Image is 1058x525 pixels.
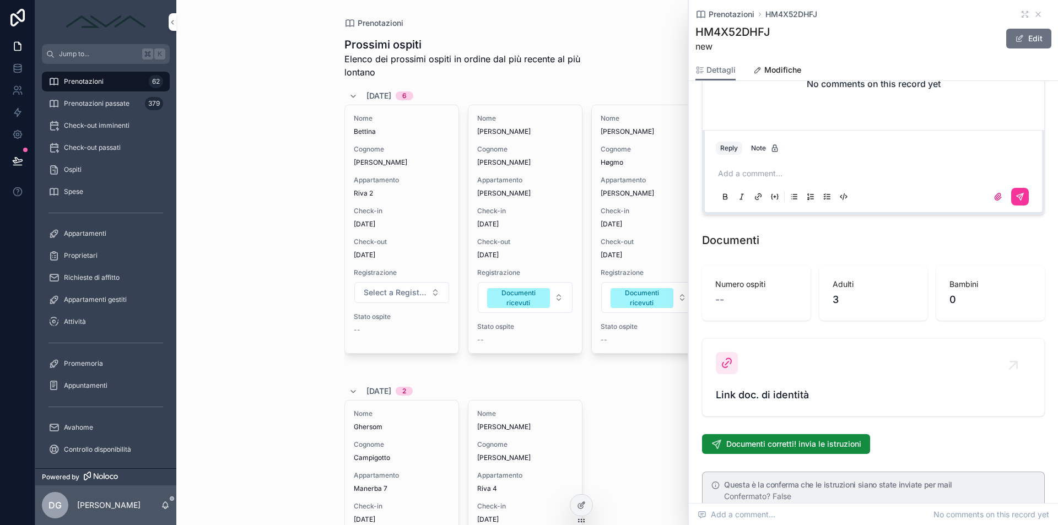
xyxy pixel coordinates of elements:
[354,326,360,334] span: --
[42,116,170,136] a: Check-out imminenti
[601,220,697,229] span: [DATE]
[706,64,736,75] span: Dettagli
[59,50,138,58] span: Jump to...
[64,273,120,282] span: Richieste di affitto
[477,127,573,136] span: [PERSON_NAME]
[494,288,543,308] div: Documenti ricevuti
[354,220,450,229] span: [DATE]
[716,142,742,155] button: Reply
[344,52,612,79] span: Elenco dei prossimi ospiti in ordine dal più recente al più lontano
[477,453,573,462] span: [PERSON_NAME]
[354,114,450,123] span: Nome
[354,127,450,136] span: Bettina
[48,499,62,512] span: DG
[601,237,697,246] span: Check-out
[42,160,170,180] a: Ospiti
[702,232,759,248] h1: Documenti
[42,224,170,243] a: Appartamenti
[724,481,1035,489] h5: Questa è la conferma che le istruzioni siano state inviate per mail
[354,268,450,277] span: Registrazione
[77,500,141,511] p: [PERSON_NAME]
[402,387,406,396] div: 2
[702,434,870,454] button: Documenti corretti! invia le istruzioni
[477,471,573,480] span: Appartamento
[698,509,775,520] span: Add a comment...
[601,114,697,123] span: Nome
[695,9,754,20] a: Prenotazioni
[833,279,915,290] span: Adulti
[64,165,82,174] span: Ospiti
[354,471,450,480] span: Appartamento
[807,77,941,90] h2: No comments on this record yet
[35,468,176,485] a: Powered by
[617,288,667,308] div: Documenti ricevuti
[724,491,1035,502] div: Confermato? False
[591,105,706,354] a: Nome[PERSON_NAME]CognomeHøgmoAppartamento[PERSON_NAME]Check-in[DATE]Check-out[DATE]RegistrazioneS...
[354,423,450,431] span: Ghersom
[155,50,164,58] span: K
[354,207,450,215] span: Check-in
[601,158,697,167] span: Høgmo
[354,502,450,511] span: Check-in
[64,317,86,326] span: Attività
[703,339,1044,416] a: Link doc. di identità
[477,176,573,185] span: Appartamento
[64,99,129,108] span: Prenotazioni passate
[42,268,170,288] a: Richieste di affitto
[477,207,573,215] span: Check-in
[765,9,817,20] span: HM4X52DHFJ
[62,13,150,31] img: App logo
[477,515,573,524] span: [DATE]
[35,64,176,468] div: scrollable content
[611,287,673,308] button: Unselect DOCUMENTI_RICEVUTI
[477,502,573,511] span: Check-in
[149,75,163,88] div: 62
[354,282,449,303] button: Select Button
[354,237,450,246] span: Check-out
[833,292,915,307] span: 3
[601,189,697,198] span: [PERSON_NAME]
[42,94,170,113] a: Prenotazioni passate379
[42,354,170,374] a: Promemoria
[366,386,391,397] span: [DATE]
[64,251,98,260] span: Proprietari
[64,121,129,130] span: Check-out imminenti
[477,158,573,167] span: [PERSON_NAME]
[477,322,573,331] span: Stato ospite
[42,440,170,459] a: Controllo disponibilità
[477,268,573,277] span: Registrazione
[601,322,697,331] span: Stato ospite
[695,60,736,81] a: Dettagli
[42,376,170,396] a: Appuntamenti
[477,145,573,154] span: Cognome
[354,189,450,198] span: Riva 2
[601,335,607,344] span: --
[477,484,573,493] span: Riva 4
[477,189,573,198] span: [PERSON_NAME]
[354,158,450,167] span: [PERSON_NAME]
[477,423,573,431] span: [PERSON_NAME]
[695,24,770,40] h1: HM4X52DHFJ
[601,176,697,185] span: Appartamento
[42,44,170,64] button: Jump to...K
[42,418,170,437] a: Avahome
[753,60,801,82] a: Modifiche
[709,9,754,20] span: Prenotazioni
[358,18,403,29] span: Prenotazioni
[42,72,170,91] a: Prenotazioni62
[601,127,697,136] span: [PERSON_NAME]
[477,335,484,344] span: --
[145,97,163,110] div: 379
[64,381,107,390] span: Appuntamenti
[751,144,779,153] div: Note
[949,292,1032,307] span: 0
[354,440,450,449] span: Cognome
[477,409,573,418] span: Nome
[601,282,696,313] button: Select Button
[366,90,391,101] span: [DATE]
[64,77,104,86] span: Prenotazioni
[354,145,450,154] span: Cognome
[715,279,797,290] span: Numero ospiti
[724,491,791,501] span: Confermato? False
[601,251,697,259] span: [DATE]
